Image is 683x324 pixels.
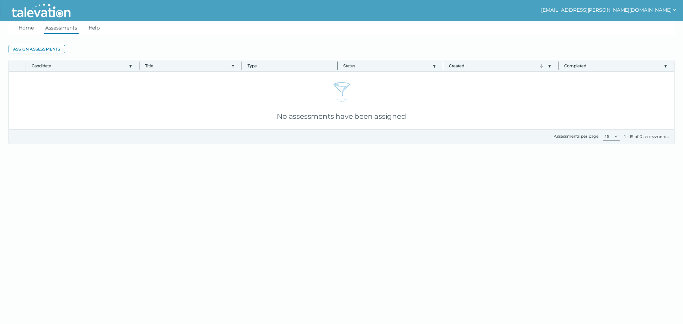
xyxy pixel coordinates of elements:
span: No assessments have been assigned [277,112,406,121]
button: Column resize handle [239,58,244,73]
button: Column resize handle [556,58,561,73]
button: Column resize handle [441,58,445,73]
button: Assign assessments [9,45,65,53]
label: Assessments per page [554,134,599,139]
a: Assessments [44,21,79,34]
img: Talevation_Logo_Transparent_white.png [9,2,74,20]
span: Type [248,63,332,69]
a: Help [87,21,101,34]
button: show user actions [541,6,677,14]
button: Column resize handle [335,58,340,73]
button: Candidate [32,63,126,69]
a: Home [17,21,35,34]
button: Title [145,63,228,69]
button: Status [343,63,429,69]
button: Column resize handle [137,58,142,73]
button: Completed [564,63,661,69]
div: 1 - 15 of 0 assessments [624,134,668,139]
button: Created [449,63,544,69]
